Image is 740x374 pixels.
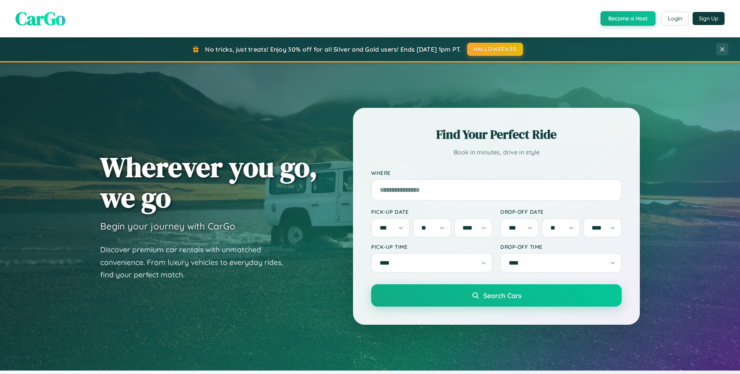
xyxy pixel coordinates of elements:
[205,45,461,53] span: No tricks, just treats! Enjoy 30% off for all Silver and Gold users! Ends [DATE] 1pm PT.
[500,208,622,215] label: Drop-off Date
[371,284,622,307] button: Search Cars
[371,147,622,158] p: Book in minutes, drive in style
[371,169,622,176] label: Where
[661,12,689,25] button: Login
[100,220,235,232] h3: Begin your journey with CarGo
[100,152,318,213] h1: Wherever you go, we go
[693,12,725,25] button: Sign Up
[371,208,493,215] label: Pick-up Date
[15,6,66,31] span: CarGo
[371,126,622,143] h2: Find Your Perfect Ride
[600,11,656,26] button: Become a Host
[483,291,521,300] span: Search Cars
[500,243,622,250] label: Drop-off Time
[100,243,293,281] p: Discover premium car rentals with unmatched convenience. From luxury vehicles to everyday rides, ...
[371,243,493,250] label: Pick-up Time
[467,43,523,56] button: HALLOWEEN30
